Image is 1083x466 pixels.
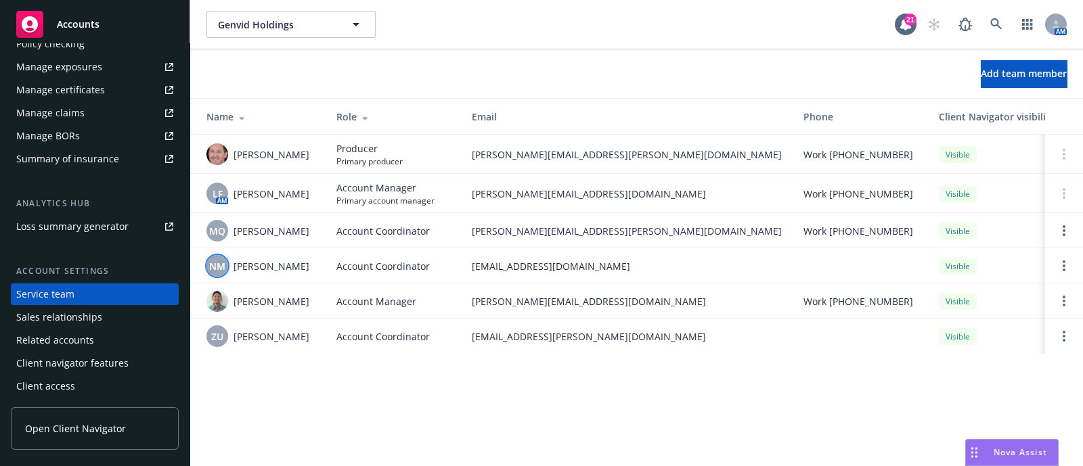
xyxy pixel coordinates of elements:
span: Genvid Holdings [218,18,335,32]
div: Client Navigator visibility [939,110,1067,124]
span: Nova Assist [994,446,1047,458]
span: MQ [209,224,225,238]
span: Primary producer [336,156,403,167]
div: Role [336,110,450,124]
div: Analytics hub [11,197,179,210]
a: Start snowing [921,11,948,38]
span: Account Coordinator [336,329,430,344]
span: Work [PHONE_NUMBER] [803,224,913,238]
span: Work [PHONE_NUMBER] [803,294,913,308]
a: Search [983,11,1010,38]
span: Primary account manager [336,195,435,206]
img: photo [206,290,228,312]
span: Account Coordinator [336,259,430,273]
img: photo [206,143,228,165]
a: Accounts [11,5,179,43]
div: Related accounts [16,329,94,351]
div: Summary of insurance [16,148,119,170]
a: Open options [1056,328,1072,344]
div: Manage claims [16,102,85,124]
span: ZU [211,329,223,344]
span: [PERSON_NAME] [234,187,309,201]
div: Drag to move [966,440,983,465]
span: Account Manager [336,181,435,195]
div: Name [206,110,315,124]
a: Open options [1056,258,1072,274]
div: Client access [16,375,75,397]
a: Manage certificates [11,79,179,101]
div: Policy checking [16,33,85,55]
a: Policy checking [11,33,179,55]
div: Loss summary generator [16,216,129,237]
a: Related accounts [11,329,179,351]
span: Producer [336,141,403,156]
a: Client access [11,375,179,397]
a: Report a Bug [952,11,979,38]
button: Nova Assist [965,439,1059,466]
a: Loss summary generator [11,216,179,237]
div: Visible [939,293,977,310]
div: Manage certificates [16,79,105,101]
div: Visible [939,146,977,163]
a: Open options [1056,223,1072,239]
span: [PERSON_NAME] [234,329,309,344]
div: Service team [16,283,74,305]
span: LF [213,187,223,201]
span: [PERSON_NAME][EMAIL_ADDRESS][PERSON_NAME][DOMAIN_NAME] [472,224,782,238]
div: Visible [939,185,977,202]
span: Add team member [981,67,1067,80]
span: [EMAIL_ADDRESS][DOMAIN_NAME] [472,259,782,273]
div: Sales relationships [16,306,102,328]
div: Visible [939,258,977,275]
span: Work [PHONE_NUMBER] [803,187,913,201]
span: [PERSON_NAME][EMAIL_ADDRESS][DOMAIN_NAME] [472,187,782,201]
a: Manage BORs [11,125,179,147]
span: [EMAIL_ADDRESS][PERSON_NAME][DOMAIN_NAME] [472,329,782,344]
a: Service team [11,283,179,305]
a: Switch app [1014,11,1041,38]
span: Accounts [57,19,100,30]
a: Summary of insurance [11,148,179,170]
span: [PERSON_NAME][EMAIL_ADDRESS][PERSON_NAME][DOMAIN_NAME] [472,147,782,162]
span: Open Client Navigator [25,421,126,436]
button: Genvid Holdings [206,11,376,38]
div: Email [472,110,782,124]
div: Manage BORs [16,125,80,147]
button: Add team member [981,60,1067,87]
div: Visible [939,328,977,345]
span: Account Coordinator [336,224,430,238]
a: Sales relationships [11,306,179,328]
span: [PERSON_NAME] [234,294,309,308]
span: NM [209,259,225,273]
span: Account Manager [336,294,416,308]
div: 21 [904,14,916,26]
div: Client navigator features [16,352,129,374]
div: Manage exposures [16,56,102,78]
a: Client navigator features [11,352,179,374]
span: [PERSON_NAME] [234,224,309,238]
span: [PERSON_NAME][EMAIL_ADDRESS][DOMAIN_NAME] [472,294,782,308]
span: Work [PHONE_NUMBER] [803,147,913,162]
a: Open options [1056,293,1072,309]
a: Manage claims [11,102,179,124]
div: Account settings [11,264,179,278]
a: Manage exposures [11,56,179,78]
div: Phone [803,110,917,124]
div: Visible [939,223,977,239]
span: [PERSON_NAME] [234,147,309,162]
span: [PERSON_NAME] [234,259,309,273]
